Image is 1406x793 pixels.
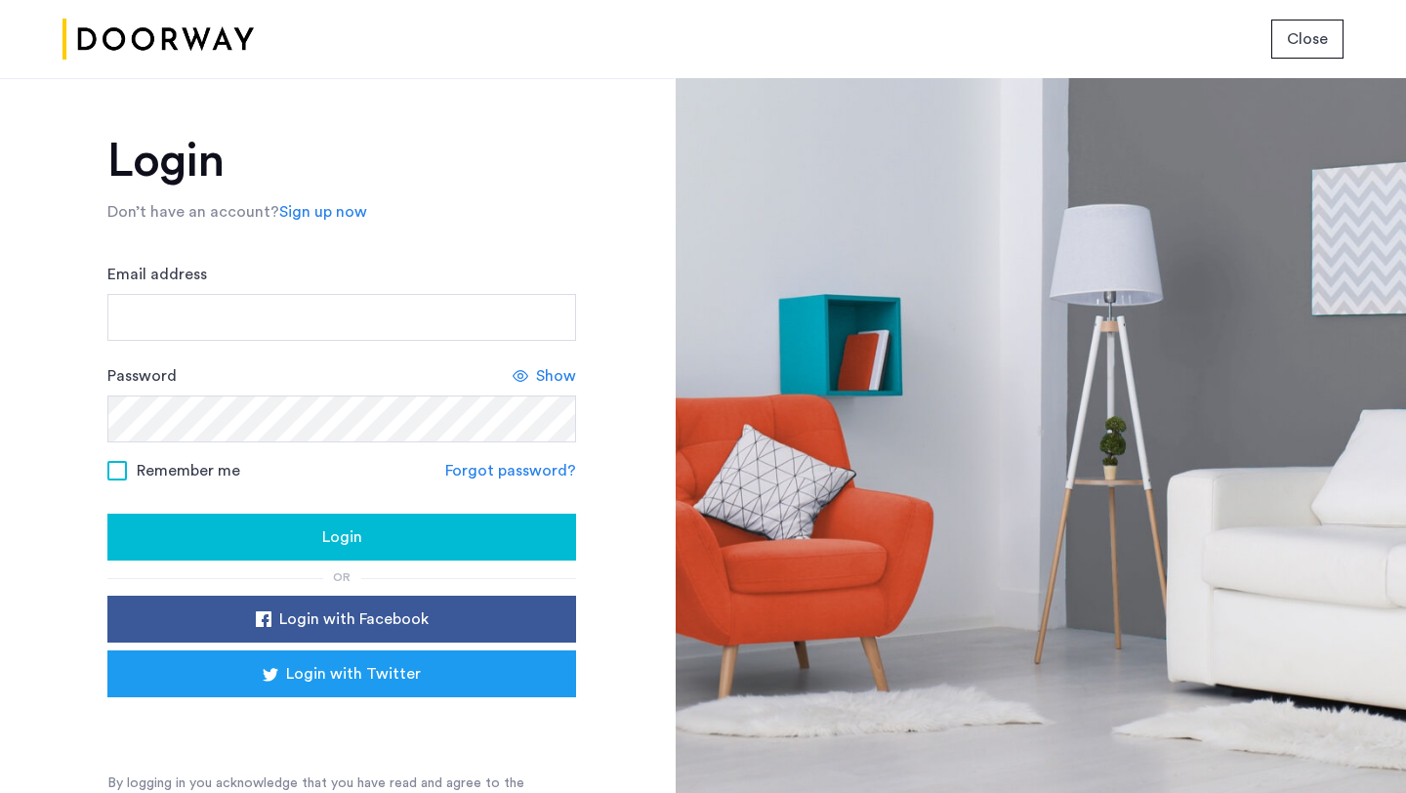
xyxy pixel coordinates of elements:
button: button [107,650,576,697]
a: Sign up now [279,200,367,224]
img: logo [62,3,254,76]
label: Password [107,364,177,388]
span: Login with Facebook [279,607,429,631]
label: Email address [107,263,207,286]
span: or [333,571,351,583]
button: button [107,514,576,561]
span: Show [536,364,576,388]
span: Login with Twitter [286,662,421,686]
h1: Login [107,138,576,185]
span: Remember me [137,459,240,482]
span: Close [1287,27,1328,51]
button: button [1271,20,1344,59]
iframe: Sign in with Google Button [137,703,547,746]
button: button [107,596,576,643]
a: Forgot password? [445,459,576,482]
span: Don’t have an account? [107,204,279,220]
span: Login [322,525,362,549]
